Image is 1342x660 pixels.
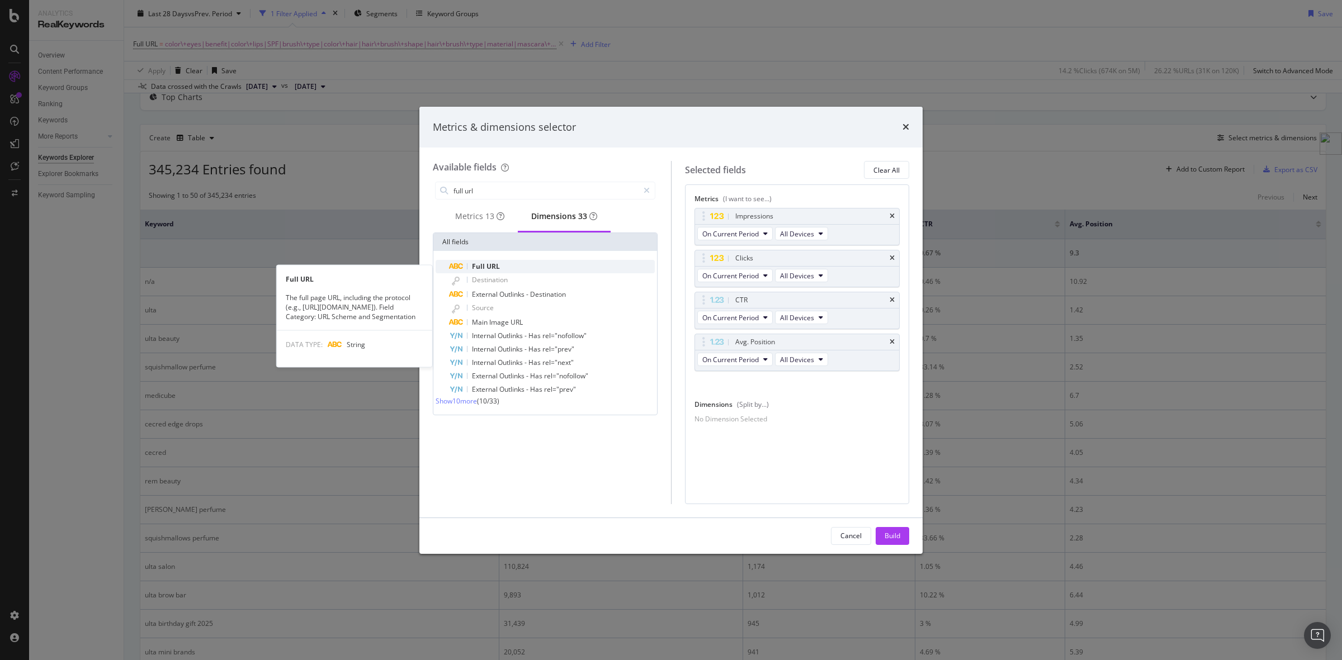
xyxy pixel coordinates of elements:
[694,334,900,371] div: Avg. PositiontimesOn Current PeriodAll Devices
[780,271,814,281] span: All Devices
[526,289,530,299] span: -
[498,331,524,340] span: Outlinks
[472,384,499,394] span: External
[528,358,542,367] span: Has
[1304,622,1331,649] div: Open Intercom Messenger
[531,211,597,222] div: Dimensions
[697,227,773,240] button: On Current Period
[697,353,773,366] button: On Current Period
[472,303,494,312] span: Source
[694,194,900,208] div: Metrics
[544,371,588,381] span: rel="nofollow"
[542,331,587,340] span: rel="nofollow"
[544,384,576,394] span: rel="prev"
[472,275,508,284] span: Destination
[419,107,923,554] div: modal
[528,331,542,340] span: Has
[694,208,900,245] div: ImpressionstimesOn Current PeriodAll Devices
[472,344,498,354] span: Internal
[485,211,494,221] span: 13
[485,211,494,222] div: brand label
[735,336,775,348] div: Avg. Position
[433,120,576,135] div: Metrics & dimensions selector
[890,255,895,262] div: times
[528,344,542,354] span: Has
[735,253,753,264] div: Clicks
[702,313,759,322] span: On Current Period
[433,233,657,251] div: All fields
[775,353,828,366] button: All Devices
[780,355,814,364] span: All Devices
[697,269,773,282] button: On Current Period
[498,358,524,367] span: Outlinks
[499,371,526,381] span: Outlinks
[472,317,489,327] span: Main
[831,527,871,545] button: Cancel
[694,400,900,414] div: Dimensions
[436,396,477,406] span: Show 10 more
[780,229,814,239] span: All Devices
[499,384,526,394] span: Outlinks
[277,274,432,283] div: Full URL
[472,358,498,367] span: Internal
[526,384,530,394] span: -
[890,297,895,303] div: times
[723,194,772,203] div: (I want to see...)
[530,384,544,394] span: Has
[578,211,587,221] span: 33
[530,371,544,381] span: Has
[542,358,574,367] span: rel="next"
[524,358,528,367] span: -
[524,331,528,340] span: -
[775,227,828,240] button: All Devices
[472,331,498,340] span: Internal
[433,161,497,173] div: Available fields
[452,182,639,199] input: Search by field name
[524,344,528,354] span: -
[498,344,524,354] span: Outlinks
[737,400,769,409] div: (Split by...)
[902,120,909,135] div: times
[735,211,773,222] div: Impressions
[775,269,828,282] button: All Devices
[472,289,499,299] span: External
[526,371,530,381] span: -
[542,344,574,354] span: rel="prev"
[702,271,759,281] span: On Current Period
[578,211,587,222] div: brand label
[477,396,499,406] span: ( 10 / 33 )
[455,211,504,222] div: Metrics
[735,295,748,306] div: CTR
[511,317,523,327] span: URL
[489,317,511,327] span: Image
[876,527,909,545] button: Build
[694,250,900,287] div: ClickstimesOn Current PeriodAll Devices
[486,262,500,271] span: URL
[694,292,900,329] div: CTRtimesOn Current PeriodAll Devices
[885,531,900,540] div: Build
[685,164,746,177] div: Selected fields
[890,339,895,345] div: times
[697,311,773,324] button: On Current Period
[499,289,526,299] span: Outlinks
[702,229,759,239] span: On Current Period
[472,371,499,381] span: External
[472,262,486,271] span: Full
[530,289,566,299] span: Destination
[694,414,767,424] div: No Dimension Selected
[840,531,862,540] div: Cancel
[277,292,432,321] div: The full page URL, including the protocol (e.g., [URL][DOMAIN_NAME]). Field Category: URL Scheme ...
[864,161,909,179] button: Clear All
[873,165,900,175] div: Clear All
[775,311,828,324] button: All Devices
[890,213,895,220] div: times
[780,313,814,322] span: All Devices
[702,355,759,364] span: On Current Period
